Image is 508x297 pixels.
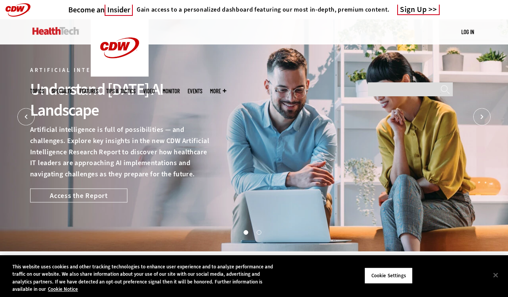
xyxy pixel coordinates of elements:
[188,88,202,94] a: Events
[80,88,98,94] a: Features
[91,19,149,77] img: Home
[461,28,474,35] a: Log in
[12,263,279,293] div: This website uses cookies and other tracking technologies to enhance user experience and to analy...
[30,188,127,202] a: Access the Report
[397,5,440,15] a: Sign Up
[133,6,389,14] a: Gain access to a personalized dashboard featuring our most in-depth, premium content.
[68,5,133,15] h3: Become an
[257,230,261,234] button: 2 of 2
[17,108,35,126] button: Prev
[30,88,44,94] span: Topics
[461,28,474,36] div: User menu
[106,88,135,94] a: Tips & Tactics
[32,27,79,35] img: Home
[137,6,389,14] h4: Gain access to a personalized dashboard featuring our most in-depth, premium content.
[30,124,209,180] p: Artificial intelligence is full of possibilities — and challenges. Explore key insights in the ne...
[52,88,72,94] span: Specialty
[473,108,491,126] button: Next
[163,88,180,94] a: MonITor
[48,286,78,292] a: More information about your privacy
[68,5,133,15] a: Become anInsider
[91,70,149,79] a: CDW
[143,88,155,94] a: Video
[244,230,247,234] button: 1 of 2
[105,5,133,16] span: Insider
[30,79,209,121] div: Understand [DATE] AI Landscape
[210,88,226,94] span: More
[364,268,413,284] button: Cookie Settings
[487,266,504,283] button: Close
